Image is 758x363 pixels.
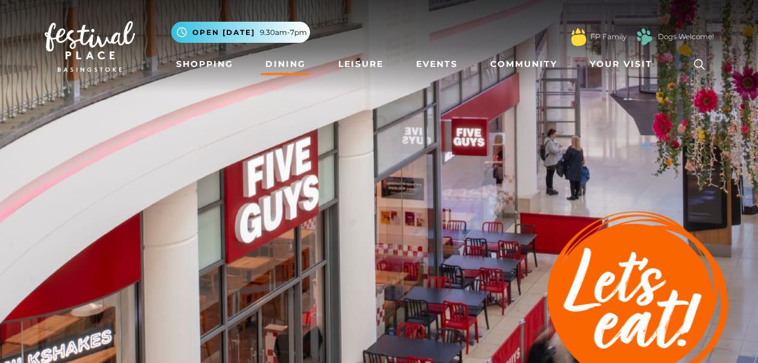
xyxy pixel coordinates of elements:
a: Dining [261,53,311,75]
button: Open [DATE] 9.30am-7pm [171,22,310,43]
a: Community [485,53,562,75]
img: Festival Place Logo [45,21,135,72]
span: 9.30am-7pm [260,27,307,38]
a: Leisure [333,53,388,75]
a: FP Family [590,31,627,42]
span: Your Visit [590,58,652,71]
a: Events [411,53,463,75]
a: Shopping [171,53,238,75]
a: Your Visit [585,53,663,75]
a: Dogs Welcome! [658,31,714,42]
span: Open [DATE] [192,27,255,38]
